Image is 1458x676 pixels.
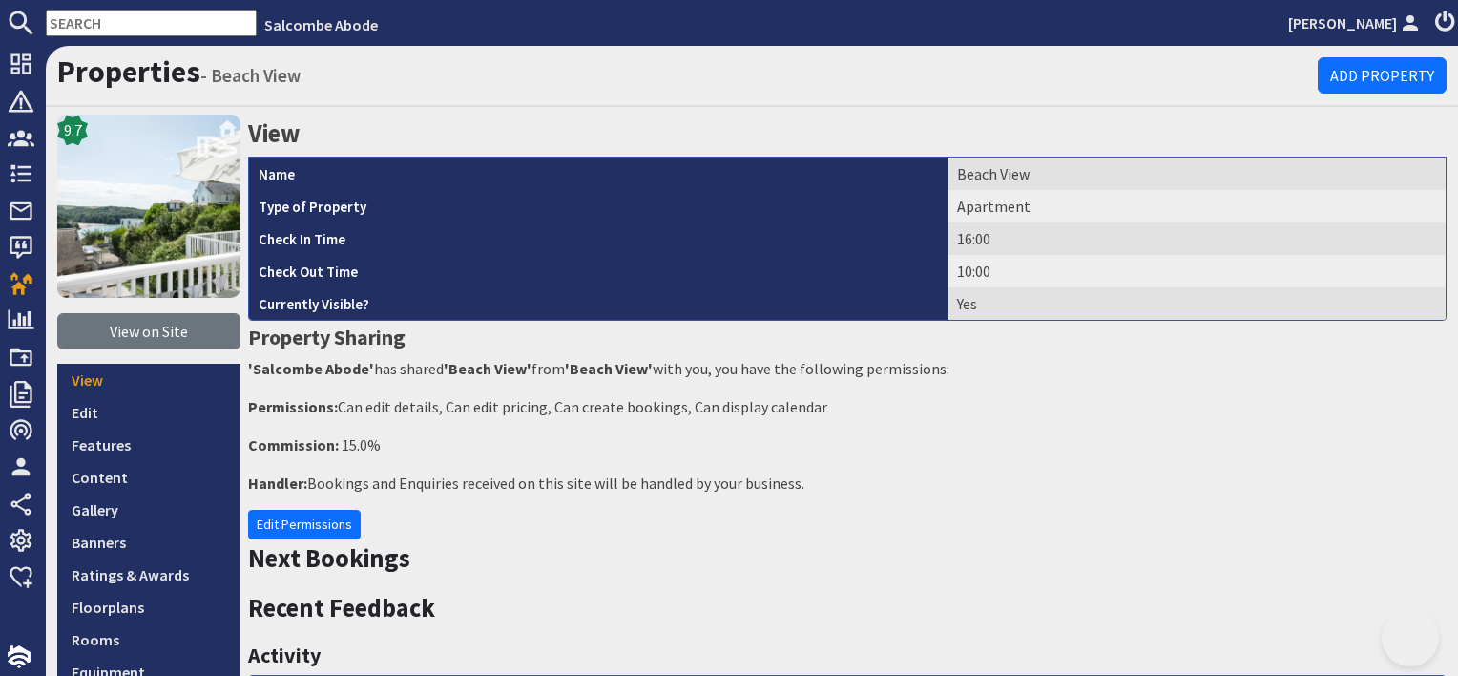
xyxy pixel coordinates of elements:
[248,542,410,574] a: Next Bookings
[342,435,381,454] span: 15.0%
[57,364,240,396] a: View
[200,64,301,87] small: - Beach View
[444,359,531,378] strong: 'Beach View'
[249,158,948,190] th: Name
[57,526,240,559] a: Banners
[57,461,240,494] a: Content
[249,190,948,222] th: Type of Property
[248,115,1447,153] h2: View
[57,53,200,91] a: Properties
[8,645,31,668] img: staytech_i_w-64f4e8e9ee0a9c174fd5317b4b171b261742d2d393467e5bdba4413f4f884c10.svg
[1288,11,1424,34] a: [PERSON_NAME]
[249,255,948,287] th: Check Out Time
[248,435,339,454] strong: Commission:
[248,357,1447,380] p: has shared from with you, you have the following permissions:
[57,623,240,656] a: Rooms
[249,222,948,255] th: Check In Time
[948,255,1446,287] td: 10:00
[248,321,1447,353] h3: Property Sharing
[248,395,1447,418] p: Can edit details, Can edit pricing, Can create bookings, Can display calendar
[57,591,240,623] a: Floorplans
[948,287,1446,320] td: Yes
[57,559,240,591] a: Ratings & Awards
[248,359,374,378] strong: 'Salcombe Abode'
[57,396,240,429] a: Edit
[948,190,1446,222] td: Apartment
[1382,609,1439,666] iframe: Toggle Customer Support
[948,222,1446,255] td: 16:00
[57,429,240,461] a: Features
[46,10,257,36] input: SEARCH
[565,359,653,378] strong: 'Beach View'
[248,592,435,623] a: Recent Feedback
[948,158,1446,190] td: Beach View
[1318,57,1447,94] a: Add Property
[248,472,1447,495] p: Bookings and Enquiries received on this site will be handled by your business.
[248,474,307,493] strong: Handler:
[248,642,321,668] a: Activity
[57,313,240,349] a: View on Site
[249,287,948,320] th: Currently Visible?
[248,510,361,539] a: Edit Permissions
[57,115,240,298] img: Beach View's icon
[57,115,240,298] a: Beach View's icon9.7
[264,15,378,34] a: Salcombe Abode
[248,397,338,416] strong: Permissions:
[64,118,82,141] span: 9.7
[57,494,240,526] a: Gallery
